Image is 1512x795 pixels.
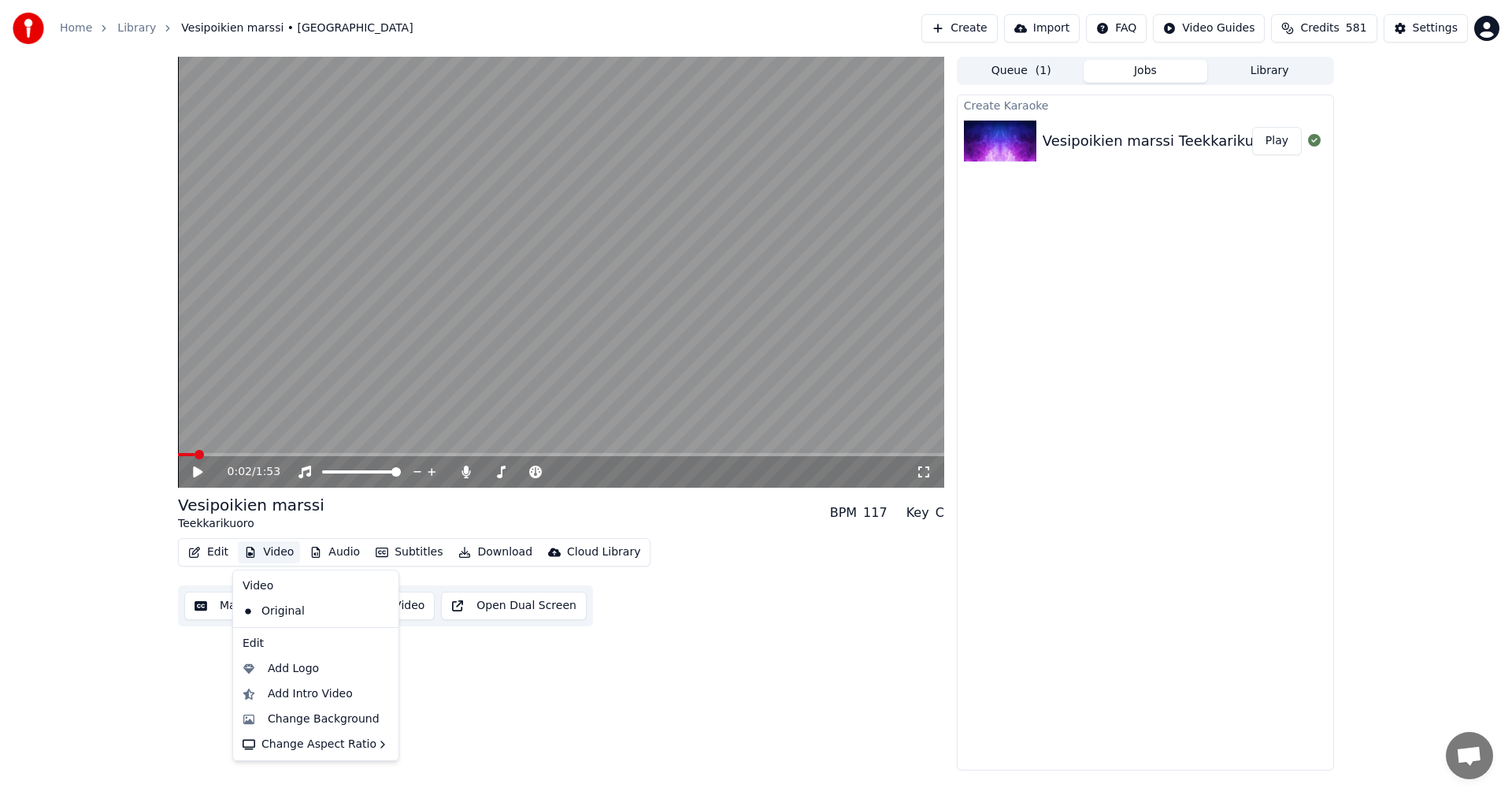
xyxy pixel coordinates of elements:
[228,464,252,480] span: 0:02
[13,13,44,44] img: youka
[906,503,929,522] div: Key
[256,464,280,480] span: 1:53
[958,95,1333,114] div: Create Karaoke
[303,541,366,563] button: Audio
[1004,14,1080,43] button: Import
[268,686,353,702] div: Add Intro Video
[236,599,372,624] div: Original
[567,544,640,560] div: Cloud Library
[1413,20,1458,36] div: Settings
[863,503,888,522] div: 117
[178,516,324,532] div: Teekkarikuoro
[238,541,300,563] button: Video
[1271,14,1377,43] button: Credits581
[1384,14,1468,43] button: Settings
[921,14,998,43] button: Create
[60,20,92,36] a: Home
[1252,127,1302,155] button: Play
[178,494,324,516] div: Vesipoikien marssi
[441,592,587,620] button: Open Dual Screen
[959,60,1084,83] button: Queue
[1036,63,1051,79] span: ( 1 )
[181,20,413,36] span: Vesipoikien marssi • [GEOGRAPHIC_DATA]
[236,732,395,757] div: Change Aspect Ratio
[1207,60,1332,83] button: Library
[1300,20,1339,36] span: Credits
[1084,60,1208,83] button: Jobs
[1446,732,1493,779] div: Avoin keskustelu
[1346,20,1367,36] span: 581
[1043,130,1277,152] div: Vesipoikien marssi Teekkarikuoro
[117,20,156,36] a: Library
[1153,14,1265,43] button: Video Guides
[236,574,395,599] div: Video
[60,20,413,36] nav: breadcrumb
[228,464,265,480] div: /
[936,503,944,522] div: C
[830,503,857,522] div: BPM
[268,661,319,677] div: Add Logo
[452,541,539,563] button: Download
[268,711,380,727] div: Change Background
[369,541,449,563] button: Subtitles
[236,631,395,656] div: Edit
[184,592,300,620] button: Manual Sync
[1086,14,1147,43] button: FAQ
[182,541,235,563] button: Edit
